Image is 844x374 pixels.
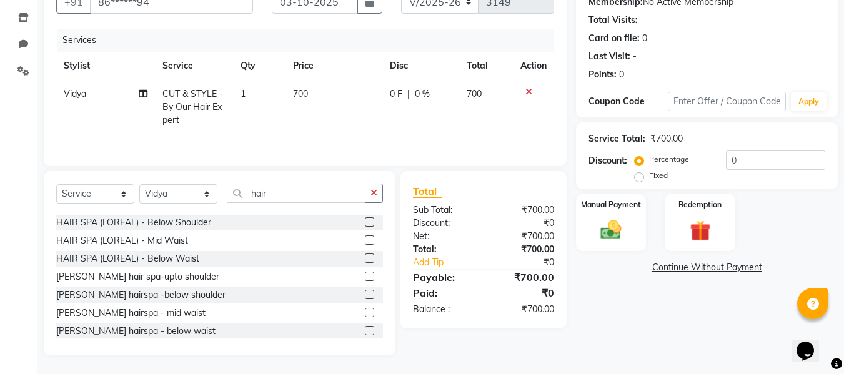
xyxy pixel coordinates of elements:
div: HAIR SPA (LOREAL) - Below Shoulder [56,216,211,229]
div: Total Visits: [588,14,638,27]
label: Fixed [649,170,668,181]
th: Total [459,52,514,80]
div: [PERSON_NAME] hairspa -below shoulder [56,288,226,302]
div: ₹0 [484,217,563,230]
th: Qty [233,52,285,80]
div: HAIR SPA (LOREAL) - Mid Waist [56,234,188,247]
div: Service Total: [588,132,645,145]
span: 700 [293,88,308,99]
div: Services [57,29,563,52]
span: Total [413,185,442,198]
input: Search or Scan [227,184,365,203]
input: Enter Offer / Coupon Code [668,92,786,111]
button: Apply [791,92,827,111]
th: Service [155,52,234,80]
div: ₹700.00 [650,132,683,145]
a: Add Tip [404,256,497,269]
span: | [407,87,410,101]
div: ₹700.00 [484,204,563,217]
div: ₹700.00 [484,230,563,243]
span: CUT & STYLE - By Our Hair Expert [162,88,223,125]
div: HAIR SPA (LOREAL) - Below Waist [56,252,199,265]
span: 1 [241,88,246,99]
span: Vidya [64,88,86,99]
div: ₹0 [484,285,563,300]
div: - [633,50,637,63]
div: ₹700.00 [484,270,563,285]
div: ₹700.00 [484,243,563,256]
th: Disc [382,52,459,80]
a: Continue Without Payment [578,261,835,274]
div: Points: [588,68,617,81]
label: Redemption [678,199,722,210]
span: 0 F [390,87,402,101]
div: Discount: [404,217,484,230]
div: Paid: [404,285,484,300]
span: 0 % [415,87,430,101]
div: ₹0 [497,256,564,269]
img: _gift.svg [683,218,717,244]
label: Manual Payment [581,199,641,210]
div: 0 [642,32,647,45]
div: [PERSON_NAME] hairspa - below waist [56,325,216,338]
img: _cash.svg [594,218,628,242]
label: Percentage [649,154,689,165]
div: Balance : [404,303,484,316]
th: Price [285,52,382,80]
span: 700 [467,88,482,99]
div: [PERSON_NAME] hairspa - mid waist [56,307,206,320]
div: Card on file: [588,32,640,45]
div: 0 [619,68,624,81]
th: Stylist [56,52,155,80]
div: Payable: [404,270,484,285]
div: Net: [404,230,484,243]
div: Total: [404,243,484,256]
th: Action [513,52,554,80]
div: ₹700.00 [484,303,563,316]
div: Discount: [588,154,627,167]
div: [PERSON_NAME] hair spa-upto shoulder [56,270,219,283]
div: Coupon Code [588,95,667,108]
div: Last Visit: [588,50,630,63]
iframe: chat widget [792,324,832,362]
div: Sub Total: [404,204,484,217]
